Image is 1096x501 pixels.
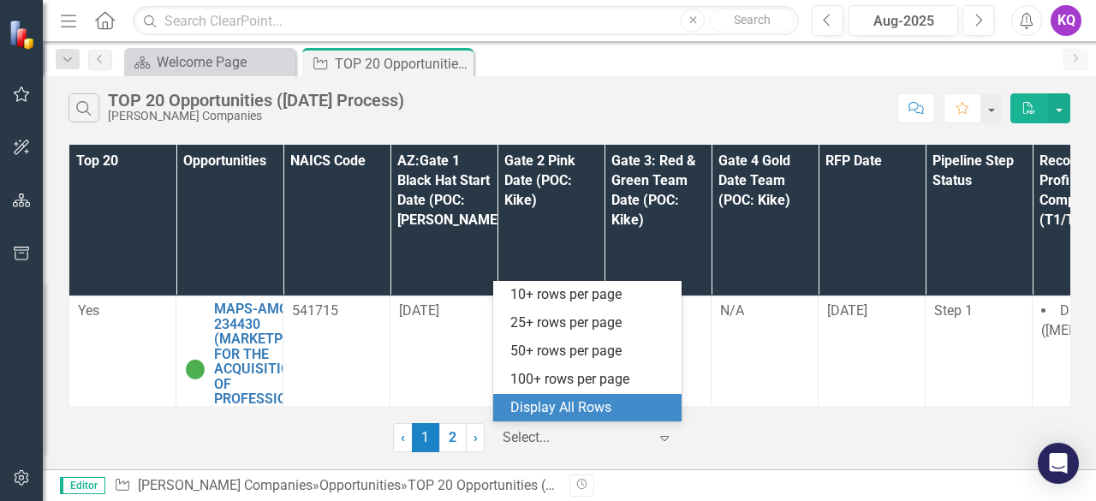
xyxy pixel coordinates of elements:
[510,285,671,305] div: 10+ rows per page
[399,302,439,319] span: [DATE]
[408,477,642,493] div: TOP 20 Opportunities ([DATE] Process)
[1051,5,1081,36] button: KQ
[709,9,795,33] button: Search
[510,398,671,418] div: Display All Rows
[185,359,205,379] img: Active
[412,423,439,452] span: 1
[60,477,105,494] span: Editor
[78,302,99,319] span: Yes
[855,11,952,32] div: Aug-2025
[510,313,671,333] div: 25+ rows per page
[128,51,291,73] a: Welcome Page
[439,423,467,452] a: 2
[934,302,973,319] span: Step 1
[9,19,39,49] img: ClearPoint Strategy
[335,53,469,75] div: TOP 20 Opportunities ([DATE] Process)
[108,110,404,122] div: [PERSON_NAME] Companies
[401,429,405,445] span: ‹
[157,51,291,73] div: Welcome Page
[319,477,401,493] a: Opportunities
[292,302,338,319] span: 541715
[510,370,671,390] div: 100+ rows per page
[133,6,799,36] input: Search ClearPoint...
[138,477,313,493] a: [PERSON_NAME] Companies
[474,429,478,445] span: ›
[849,5,958,36] button: Aug-2025
[114,476,557,496] div: » »
[108,91,404,110] div: TOP 20 Opportunities ([DATE] Process)
[720,301,809,321] div: N/A
[214,301,316,422] a: MAPS-AMC-234430 (MARKETPLACE FOR THE ACQUISITION OF PROFESSIONAL SERVICES)
[1038,443,1079,484] div: Open Intercom Messenger
[827,302,867,319] span: [DATE]
[510,342,671,361] div: 50+ rows per page
[734,13,771,27] span: Search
